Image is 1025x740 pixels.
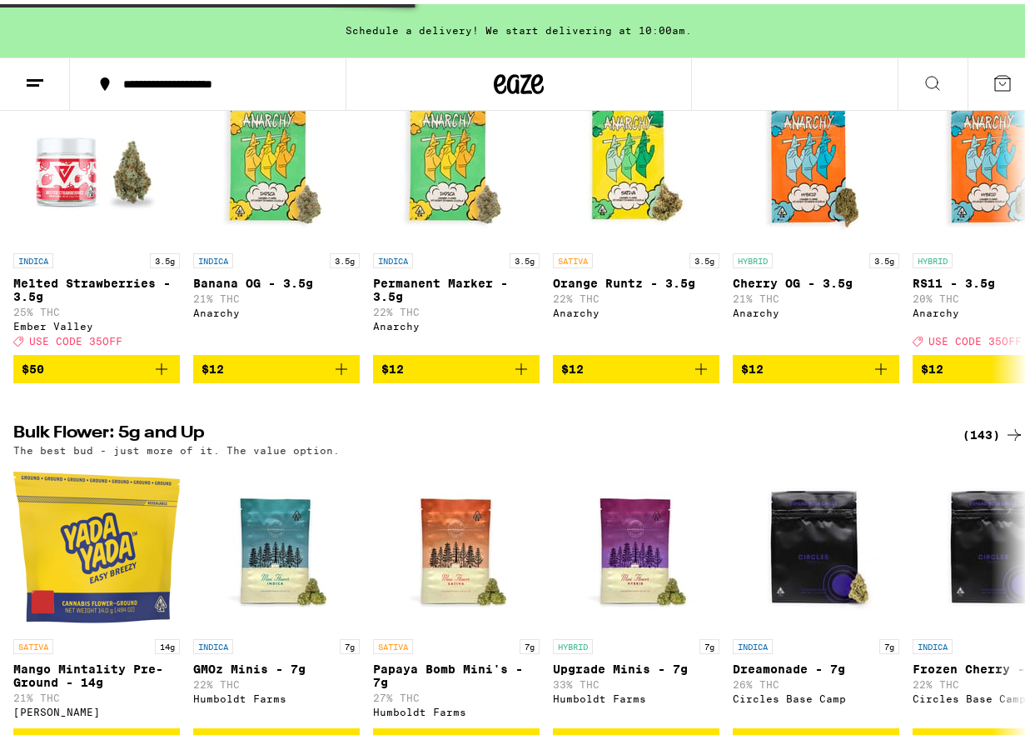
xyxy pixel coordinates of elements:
[913,635,953,650] p: INDICA
[553,303,719,314] div: Anarchy
[193,272,360,286] p: Banana OG - 3.5g
[553,249,593,264] p: SATIVA
[561,358,584,372] span: $12
[689,249,719,264] p: 3.5g
[733,675,899,686] p: 26% THC
[340,635,360,650] p: 7g
[13,74,180,241] img: Ember Valley - Melted Strawberries - 3.5g
[13,317,180,327] div: Ember Valley
[373,460,540,723] a: Open page for Papaya Bomb Mini's - 7g from Humboldt Farms
[373,702,540,713] div: Humboldt Farms
[193,74,360,241] img: Anarchy - Banana OG - 3.5g
[921,358,943,372] span: $12
[733,689,899,700] div: Circles Base Camp
[733,249,773,264] p: HYBRID
[13,421,943,441] h2: Bulk Flower: 5g and Up
[373,272,540,299] p: Permanent Marker - 3.5g
[202,358,224,372] span: $12
[553,460,719,723] a: Open page for Upgrade Minis - 7g from Humboldt Farms
[733,351,899,379] button: Add to bag
[733,289,899,300] p: 21% THC
[193,289,360,300] p: 21% THC
[29,332,122,342] span: USE CODE 35OFF
[733,658,899,672] p: Dreamonade - 7g
[553,658,719,672] p: Upgrade Minis - 7g
[193,460,360,627] img: Humboldt Farms - GMOz Minis - 7g
[553,74,719,241] img: Anarchy - Orange Runtz - 3.5g
[10,12,120,25] span: Hi. Need any help?
[510,249,540,264] p: 3.5g
[155,635,180,650] p: 14g
[373,688,540,699] p: 27% THC
[373,635,413,650] p: SATIVA
[373,249,413,264] p: INDICA
[193,351,360,379] button: Add to bag
[13,688,180,699] p: 21% THC
[520,635,540,650] p: 7g
[381,358,404,372] span: $12
[373,74,540,351] a: Open page for Permanent Marker - 3.5g from Anarchy
[733,460,899,723] a: Open page for Dreamonade - 7g from Circles Base Camp
[193,675,360,686] p: 22% THC
[193,460,360,723] a: Open page for GMOz Minis - 7g from Humboldt Farms
[553,351,719,379] button: Add to bag
[733,272,899,286] p: Cherry OG - 3.5g
[869,249,899,264] p: 3.5g
[699,635,719,650] p: 7g
[373,351,540,379] button: Add to bag
[553,635,593,650] p: HYBRID
[13,302,180,313] p: 25% THC
[13,74,180,351] a: Open page for Melted Strawberries - 3.5g from Ember Valley
[193,635,233,650] p: INDICA
[553,74,719,351] a: Open page for Orange Runtz - 3.5g from Anarchy
[373,74,540,241] img: Anarchy - Permanent Marker - 3.5g
[193,249,233,264] p: INDICA
[13,272,180,299] p: Melted Strawberries - 3.5g
[553,689,719,700] div: Humboldt Farms
[879,635,899,650] p: 7g
[373,317,540,327] div: Anarchy
[733,460,899,627] img: Circles Base Camp - Dreamonade - 7g
[373,460,540,627] img: Humboldt Farms - Papaya Bomb Mini's - 7g
[733,74,899,351] a: Open page for Cherry OG - 3.5g from Anarchy
[13,441,340,452] p: The best bud - just more of it. The value option.
[553,289,719,300] p: 22% THC
[913,249,953,264] p: HYBRID
[22,358,44,372] span: $50
[193,303,360,314] div: Anarchy
[13,702,180,713] div: [PERSON_NAME]
[13,658,180,685] p: Mango Mintality Pre-Ground - 14g
[150,249,180,264] p: 3.5g
[330,249,360,264] p: 3.5g
[13,249,53,264] p: INDICA
[193,689,360,700] div: Humboldt Farms
[373,302,540,313] p: 22% THC
[13,635,53,650] p: SATIVA
[193,658,360,672] p: GMOz Minis - 7g
[13,460,180,627] img: Yada Yada - Mango Mintality Pre-Ground - 14g
[553,460,719,627] img: Humboldt Farms - Upgrade Minis - 7g
[733,303,899,314] div: Anarchy
[741,358,764,372] span: $12
[553,272,719,286] p: Orange Runtz - 3.5g
[193,74,360,351] a: Open page for Banana OG - 3.5g from Anarchy
[13,351,180,379] button: Add to bag
[928,332,1022,342] span: USE CODE 35OFF
[963,421,1024,441] a: (143)
[13,460,180,723] a: Open page for Mango Mintality Pre-Ground - 14g from Yada Yada
[733,635,773,650] p: INDICA
[553,675,719,686] p: 33% THC
[733,74,899,241] img: Anarchy - Cherry OG - 3.5g
[373,658,540,685] p: Papaya Bomb Mini's - 7g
